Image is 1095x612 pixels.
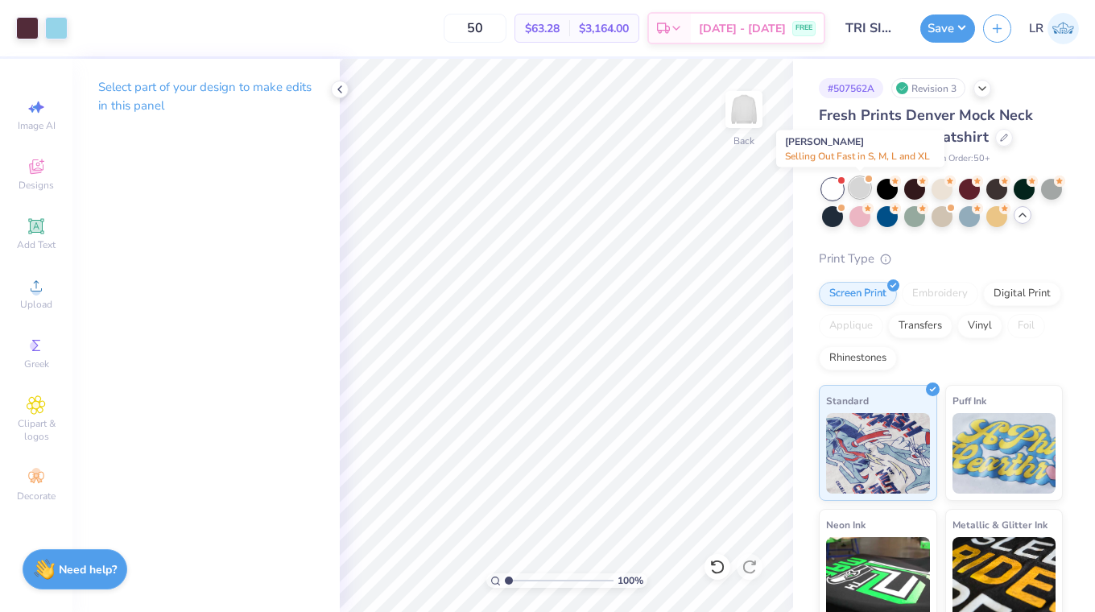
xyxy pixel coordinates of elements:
div: # 507562A [819,78,883,98]
input: Untitled Design [833,12,912,44]
p: Select part of your design to make edits in this panel [98,78,314,115]
span: $3,164.00 [579,20,629,37]
img: Leah Reichert [1047,13,1079,44]
a: LR [1029,13,1079,44]
div: [PERSON_NAME] [776,130,944,167]
span: Fresh Prints Denver Mock Neck Heavyweight Sweatshirt [819,105,1033,147]
button: Save [920,14,975,43]
img: Back [728,93,760,126]
span: Minimum Order: 50 + [910,152,990,166]
span: 100 % [618,573,643,588]
div: Rhinestones [819,346,897,370]
div: Screen Print [819,282,897,306]
span: Greek [24,358,49,370]
span: Standard [826,392,869,409]
div: Embroidery [902,282,978,306]
div: Revision 3 [891,78,965,98]
span: Designs [19,179,54,192]
span: Selling Out Fast in S, M, L and XL [785,150,930,163]
span: Image AI [18,119,56,132]
div: Digital Print [983,282,1061,306]
span: Add Text [17,238,56,251]
span: Metallic & Glitter Ink [952,516,1047,533]
span: Decorate [17,490,56,502]
span: Puff Ink [952,392,986,409]
div: Vinyl [957,314,1002,338]
div: Back [733,134,754,148]
img: Standard [826,413,930,494]
span: Clipart & logos [8,417,64,443]
span: LR [1029,19,1043,38]
span: [DATE] - [DATE] [699,20,786,37]
span: Upload [20,298,52,311]
div: Foil [1007,314,1045,338]
div: Applique [819,314,883,338]
img: Puff Ink [952,413,1056,494]
strong: Need help? [59,562,117,577]
span: $63.28 [525,20,560,37]
span: Neon Ink [826,516,866,533]
div: Print Type [819,250,1063,268]
span: FREE [795,23,812,34]
input: – – [444,14,506,43]
div: Transfers [888,314,952,338]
